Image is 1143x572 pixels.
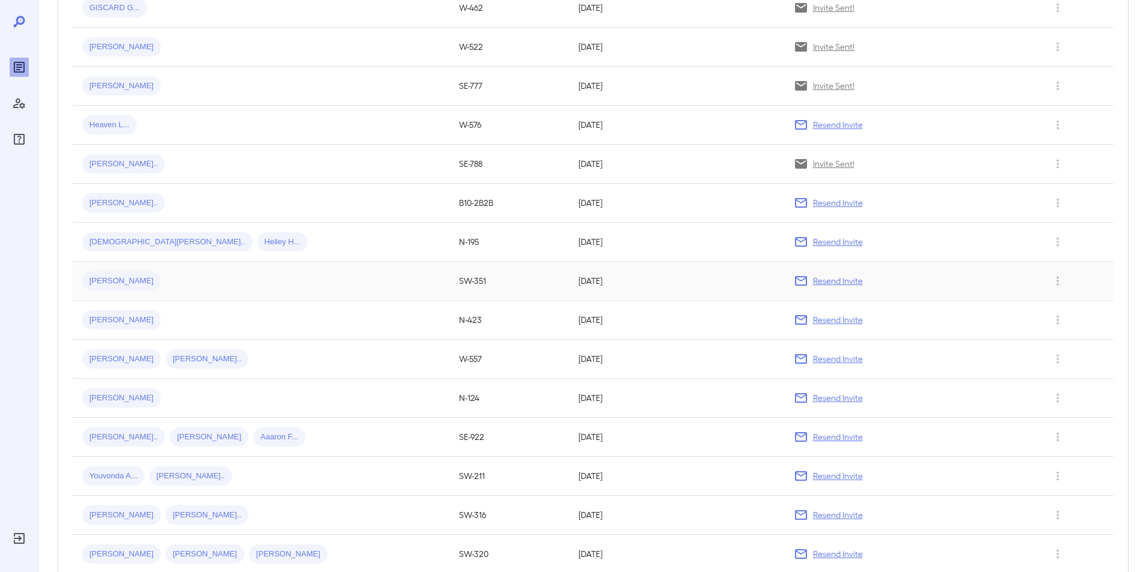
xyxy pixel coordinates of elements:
span: [PERSON_NAME].. [82,197,165,209]
span: [PERSON_NAME] [82,549,161,560]
p: Resend Invite [813,197,863,209]
td: [DATE] [569,223,784,262]
div: Log Out [10,529,29,548]
button: Row Actions [1048,349,1067,369]
span: [PERSON_NAME] [82,275,161,287]
p: Invite Sent! [813,2,854,14]
button: Row Actions [1048,271,1067,291]
p: Resend Invite [813,392,863,404]
span: GISCARD G... [82,2,147,14]
td: [DATE] [569,67,784,106]
td: W-557 [449,340,569,379]
button: Row Actions [1048,310,1067,330]
td: N-124 [449,379,569,418]
button: Row Actions [1048,232,1067,251]
span: [PERSON_NAME].. [166,510,248,521]
td: SE-777 [449,67,569,106]
span: [DEMOGRAPHIC_DATA][PERSON_NAME].. [82,236,253,248]
td: [DATE] [569,379,784,418]
p: Resend Invite [813,314,863,326]
span: Aaaron F... [253,432,305,443]
p: Invite Sent! [813,80,854,92]
td: SE-922 [449,418,569,457]
span: [PERSON_NAME] [82,41,161,53]
div: Manage Users [10,94,29,113]
button: Row Actions [1048,466,1067,486]
td: [DATE] [569,457,784,496]
div: FAQ [10,130,29,149]
button: Row Actions [1048,544,1067,564]
button: Row Actions [1048,427,1067,447]
span: [PERSON_NAME].. [166,354,248,365]
span: Heiley H... [257,236,308,248]
td: SW-351 [449,262,569,301]
p: Resend Invite [813,353,863,365]
span: [PERSON_NAME] [82,510,161,521]
td: SE-788 [449,145,569,184]
span: [PERSON_NAME] [170,432,248,443]
button: Row Actions [1048,37,1067,56]
p: Resend Invite [813,275,863,287]
td: W-522 [449,28,569,67]
span: Heaven L... [82,119,137,131]
p: Resend Invite [813,509,863,521]
span: [PERSON_NAME].. [82,158,165,170]
button: Row Actions [1048,154,1067,173]
div: Reports [10,58,29,77]
span: [PERSON_NAME] [82,354,161,365]
button: Row Actions [1048,388,1067,408]
span: [PERSON_NAME] [166,549,244,560]
p: Resend Invite [813,236,863,248]
td: [DATE] [569,106,784,145]
span: [PERSON_NAME] [249,549,328,560]
td: N-195 [449,223,569,262]
button: Row Actions [1048,193,1067,212]
p: Resend Invite [813,548,863,560]
td: [DATE] [569,184,784,223]
span: [PERSON_NAME] [82,315,161,326]
button: Row Actions [1048,505,1067,525]
button: Row Actions [1048,115,1067,134]
td: [DATE] [569,301,784,340]
td: [DATE] [569,145,784,184]
p: Resend Invite [813,470,863,482]
td: W-576 [449,106,569,145]
span: [PERSON_NAME] [82,393,161,404]
p: Invite Sent! [813,41,854,53]
td: N-423 [449,301,569,340]
span: [PERSON_NAME].. [149,471,232,482]
span: [PERSON_NAME] [82,80,161,92]
span: Youvonda A... [82,471,145,482]
button: Row Actions [1048,76,1067,95]
td: B10-2B2B [449,184,569,223]
p: Resend Invite [813,119,863,131]
td: [DATE] [569,340,784,379]
td: [DATE] [569,262,784,301]
td: [DATE] [569,28,784,67]
td: [DATE] [569,496,784,535]
td: SW-211 [449,457,569,496]
p: Invite Sent! [813,158,854,170]
p: Resend Invite [813,431,863,443]
span: [PERSON_NAME].. [82,432,165,443]
td: [DATE] [569,418,784,457]
td: SW-316 [449,496,569,535]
